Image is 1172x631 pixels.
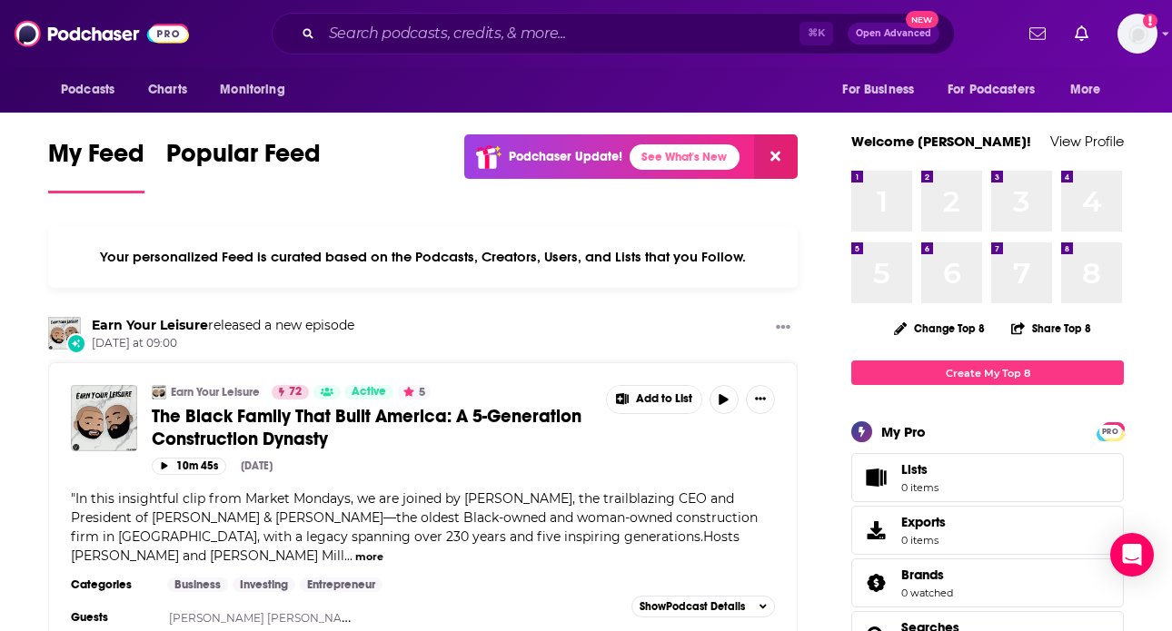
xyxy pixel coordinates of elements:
[300,577,382,592] a: Entrepreneur
[848,23,939,44] button: Open AdvancedNew
[901,514,946,530] span: Exports
[171,385,260,399] a: Earn Your Leisure
[636,392,692,406] span: Add to List
[1022,18,1053,49] a: Show notifications dropdown
[92,336,354,351] span: [DATE] at 09:00
[352,383,386,401] span: Active
[344,385,393,399] a: Active
[272,13,955,54] div: Search podcasts, credits, & more...
[829,73,937,107] button: open menu
[1068,18,1096,49] a: Show notifications dropdown
[61,77,114,103] span: Podcasts
[607,386,701,413] button: Show More Button
[858,518,894,543] span: Exports
[207,73,308,107] button: open menu
[769,317,798,340] button: Show More Button
[152,405,593,450] a: The Black Family That Built America: A 5-Generation Construction Dynasty
[948,77,1035,103] span: For Podcasters
[289,383,302,401] span: 72
[746,385,775,414] button: Show More Button
[71,610,153,625] h3: Guests
[136,73,198,107] a: Charts
[901,567,953,583] a: Brands
[166,138,321,180] span: Popular Feed
[856,29,931,38] span: Open Advanced
[883,317,996,340] button: Change Top 8
[220,77,284,103] span: Monitoring
[66,333,86,353] div: New Episode
[901,481,939,494] span: 0 items
[851,506,1124,555] a: Exports
[851,360,1124,385] a: Create My Top 8
[630,144,740,170] a: See What's New
[1117,14,1157,54] img: User Profile
[1050,133,1124,150] a: View Profile
[48,317,81,350] img: Earn Your Leisure
[1010,311,1092,346] button: Share Top 8
[48,138,144,180] span: My Feed
[901,534,946,547] span: 0 items
[901,461,928,478] span: Lists
[15,16,189,51] img: Podchaser - Follow, Share and Rate Podcasts
[71,385,137,451] img: The Black Family That Built America: A 5-Generation Construction Dynasty
[1099,425,1121,439] span: PRO
[640,600,745,613] span: Show Podcast Details
[1058,73,1124,107] button: open menu
[398,385,431,399] button: 5
[851,558,1124,607] span: Brands
[1110,533,1154,577] div: Open Intercom Messenger
[858,570,894,596] a: Brands
[92,317,354,334] h3: released a new episode
[509,149,622,164] p: Podchaser Update!
[71,490,758,564] span: In this insightful clip from Market Mondays, we are joined by [PERSON_NAME], the trailblazing CEO...
[901,461,939,478] span: Lists
[71,577,153,592] h3: Categories
[1117,14,1157,54] button: Show profile menu
[858,465,894,490] span: Lists
[851,453,1124,502] a: Lists
[169,611,363,625] a: [PERSON_NAME] [PERSON_NAME]
[148,77,187,103] span: Charts
[631,596,775,617] button: ShowPodcast Details
[272,385,309,399] a: 72
[936,73,1061,107] button: open menu
[166,138,321,193] a: Popular Feed
[901,587,953,599] a: 0 watched
[241,459,273,472] div: [DATE]
[906,11,939,28] span: New
[1099,424,1121,438] a: PRO
[48,73,138,107] button: open menu
[355,549,383,565] button: more
[1143,14,1157,28] svg: Add a profile image
[233,577,295,592] a: Investing
[152,405,581,450] span: The Black Family That Built America: A 5-Generation Construction Dynasty
[71,490,758,564] span: "
[1117,14,1157,54] span: Logged in as rpearson
[167,577,228,592] a: Business
[851,133,1031,150] a: Welcome [PERSON_NAME]!
[152,458,226,475] button: 10m 45s
[1070,77,1101,103] span: More
[800,22,833,45] span: ⌘ K
[881,423,926,440] div: My Pro
[901,567,944,583] span: Brands
[92,317,208,333] a: Earn Your Leisure
[842,77,914,103] span: For Business
[322,19,800,48] input: Search podcasts, credits, & more...
[48,138,144,193] a: My Feed
[152,385,166,399] img: Earn Your Leisure
[48,226,798,288] div: Your personalized Feed is curated based on the Podcasts, Creators, Users, and Lists that you Follow.
[344,547,353,564] span: ...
